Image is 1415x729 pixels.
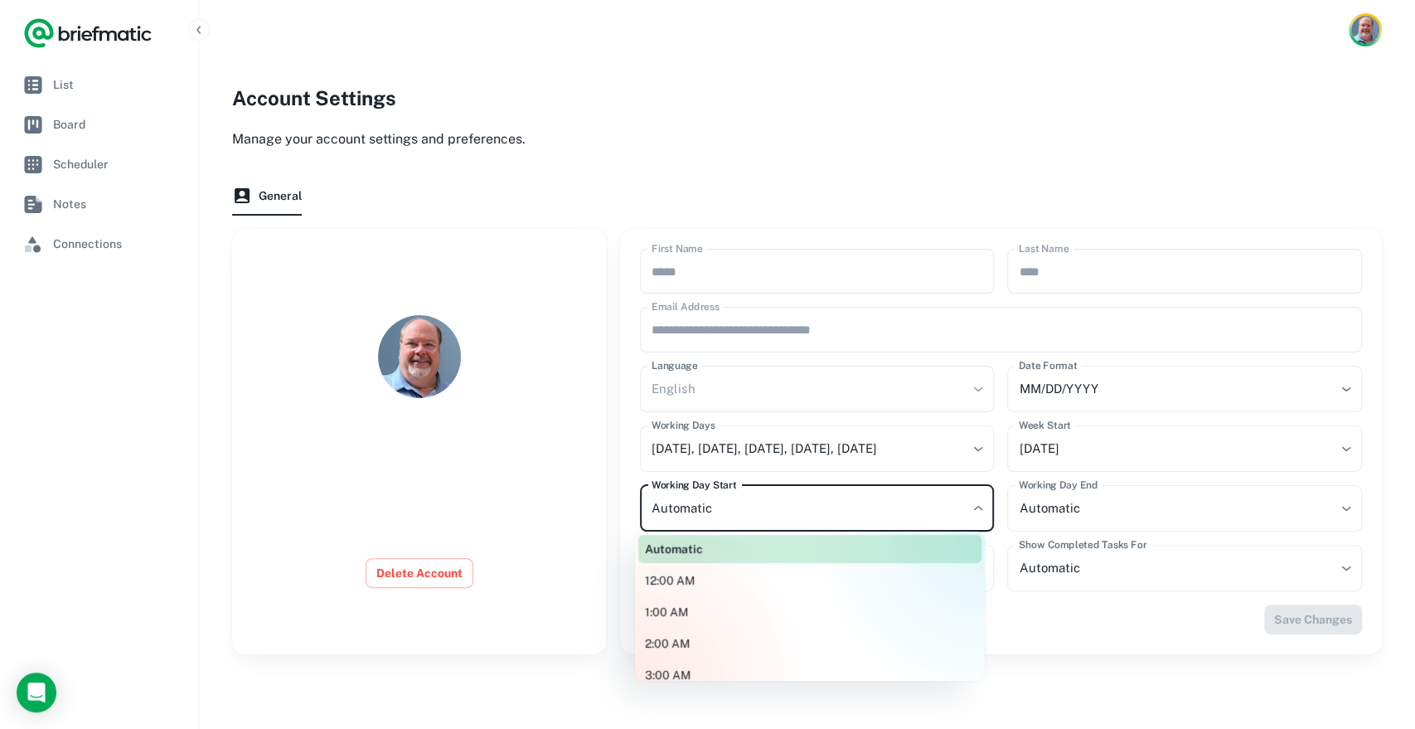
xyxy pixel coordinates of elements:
[638,535,981,563] li: Automatic
[638,629,981,658] li: 2:00 AM
[17,673,56,712] div: Load Chat
[638,566,981,595] li: 12:00 AM
[638,598,981,626] li: 1:00 AM
[638,661,981,689] li: 3:00 AM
